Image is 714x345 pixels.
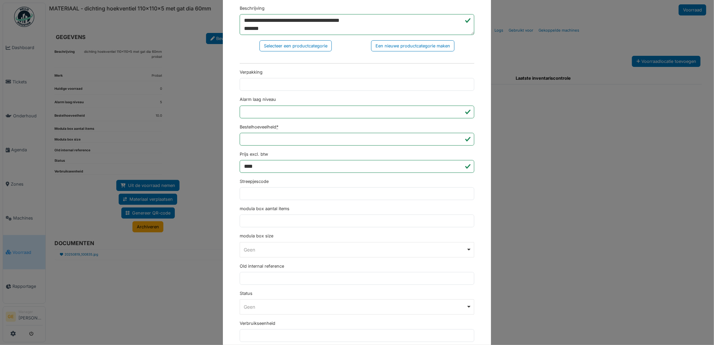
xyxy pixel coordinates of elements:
label: Old internal reference [240,263,284,269]
label: Prijs excl. btw [240,151,268,157]
div: Geen [244,303,466,310]
label: Verbruikseenheid [240,320,275,327]
label: Beschrijving [240,5,265,11]
div: Geen [244,246,466,253]
label: modula box size [240,233,273,239]
label: Alarm laag niveau [240,96,276,103]
div: Selecteer een productcategorie [260,40,332,51]
label: Bestelhoeveelheid [240,124,278,130]
label: modula box aantal items [240,205,289,212]
label: Streepjescode [240,178,269,185]
abbr: Verplicht [276,124,278,129]
label: Verpakking [240,69,263,75]
div: Een nieuwe productcategorie maken [371,40,454,51]
label: Status [240,290,252,297]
